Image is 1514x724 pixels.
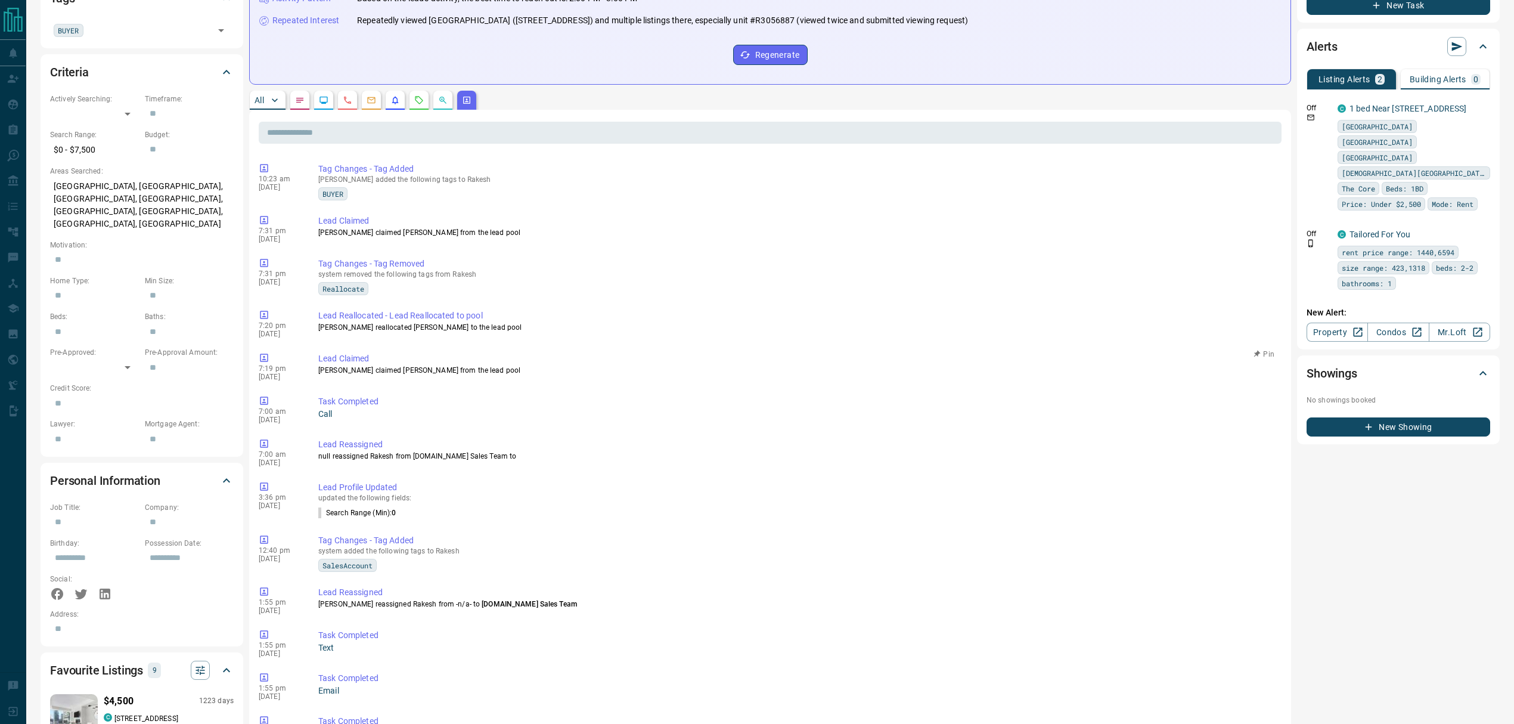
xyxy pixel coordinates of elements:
span: [DEMOGRAPHIC_DATA][GEOGRAPHIC_DATA] [1342,167,1486,179]
p: Motivation: [50,240,234,250]
p: Home Type: [50,276,139,286]
svg: Email [1307,113,1315,122]
p: 0 [1473,75,1478,83]
span: Beds: 1BD [1386,182,1423,194]
p: Timeframe: [145,94,234,104]
p: [DATE] [259,373,300,381]
svg: Requests [414,95,424,105]
p: 2 [1378,75,1382,83]
svg: Agent Actions [462,95,471,105]
p: Min Size: [145,276,234,286]
svg: Opportunities [438,95,448,105]
p: 3:36 pm [259,493,300,502]
span: [GEOGRAPHIC_DATA] [1342,151,1413,163]
p: Actively Searching: [50,94,139,104]
p: Call [318,408,1277,420]
p: Tag Changes - Tag Removed [318,258,1277,270]
p: Listing Alerts [1318,75,1370,83]
p: Task Completed [318,395,1277,408]
p: Tag Changes - Tag Added [318,163,1277,175]
span: Mode: Rent [1432,198,1473,210]
button: Regenerate [733,45,808,65]
p: Tag Changes - Tag Added [318,534,1277,547]
p: Birthday: [50,538,139,549]
a: Condos [1367,323,1429,342]
p: [PERSON_NAME] reassigned Rakesh from -n/a- to [318,599,1277,609]
p: Company: [145,502,234,513]
a: Mr.Loft [1429,323,1490,342]
p: [GEOGRAPHIC_DATA], [GEOGRAPHIC_DATA], [GEOGRAPHIC_DATA], [GEOGRAPHIC_DATA], [GEOGRAPHIC_DATA], [G... [50,177,234,234]
p: Address: [50,609,234,620]
p: 10:23 am [259,175,300,183]
p: [PERSON_NAME] added the following tags to Rakesh [318,175,1277,184]
svg: Calls [343,95,352,105]
p: Pre-Approval Amount: [145,347,234,358]
div: condos.ca [1338,230,1346,239]
p: 7:00 am [259,407,300,416]
p: Budget: [145,129,234,140]
a: Property [1307,323,1368,342]
p: Lead Reassigned [318,438,1277,451]
p: $4,500 [104,694,134,708]
p: 7:20 pm [259,321,300,330]
p: [DATE] [259,459,300,467]
svg: Listing Alerts [390,95,400,105]
p: Mortgage Agent: [145,419,234,429]
p: 7:19 pm [259,364,300,373]
p: Areas Searched: [50,166,234,177]
p: Task Completed [318,629,1277,642]
p: Email [318,685,1277,697]
p: [DATE] [259,502,300,510]
p: 1:55 pm [259,598,300,607]
span: size range: 423,1318 [1342,262,1425,274]
p: [PERSON_NAME] claimed [PERSON_NAME] from the lead pool [318,227,1277,238]
p: Pre-Approved: [50,347,139,358]
p: Repeated Interest [272,14,339,27]
p: [DATE] [259,607,300,615]
svg: Emails [367,95,376,105]
h2: Personal Information [50,471,160,490]
a: Tailored For You [1349,230,1410,239]
span: 0 [392,509,396,517]
p: Social: [50,574,139,584]
p: Lead Claimed [318,352,1277,365]
p: Beds: [50,311,139,322]
p: 9 [151,664,157,677]
p: 1223 days [199,696,234,706]
p: Credit Score: [50,383,234,394]
p: No showings booked [1307,395,1490,406]
p: 1:55 pm [259,684,300,692]
div: Showings [1307,359,1490,388]
p: Search Range (Min) : [318,508,396,518]
p: 7:31 pm [259,270,300,278]
p: Off [1307,228,1330,239]
h2: Criteria [50,63,89,82]
div: Favourite Listings9 [50,656,234,685]
h2: Showings [1307,364,1357,383]
p: [PERSON_NAME] reallocated [PERSON_NAME] to the lead pool [318,322,1277,333]
h2: Alerts [1307,37,1338,56]
svg: Push Notification Only [1307,239,1315,247]
span: rent price range: 1440,6594 [1342,246,1454,258]
span: [DOMAIN_NAME] Sales Team [482,600,577,608]
p: [STREET_ADDRESS] [114,713,178,724]
span: Price: Under $2,500 [1342,198,1421,210]
p: system added the following tags to Rakesh [318,547,1277,555]
p: 1:55 pm [259,641,300,649]
span: Reallocate [322,283,364,295]
button: Pin [1247,349,1282,360]
p: [DATE] [259,235,300,243]
p: [PERSON_NAME] claimed [PERSON_NAME] from the lead pool [318,365,1277,376]
span: [GEOGRAPHIC_DATA] [1342,136,1413,148]
div: condos.ca [1338,104,1346,113]
p: updated the following fields: [318,494,1277,502]
button: Open [213,22,229,39]
p: [DATE] [259,555,300,563]
svg: Lead Browsing Activity [319,95,328,105]
p: [DATE] [259,278,300,286]
p: Text [318,642,1277,654]
p: [DATE] [259,416,300,424]
span: [GEOGRAPHIC_DATA] [1342,120,1413,132]
p: Lawyer: [50,419,139,429]
div: Personal Information [50,466,234,495]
